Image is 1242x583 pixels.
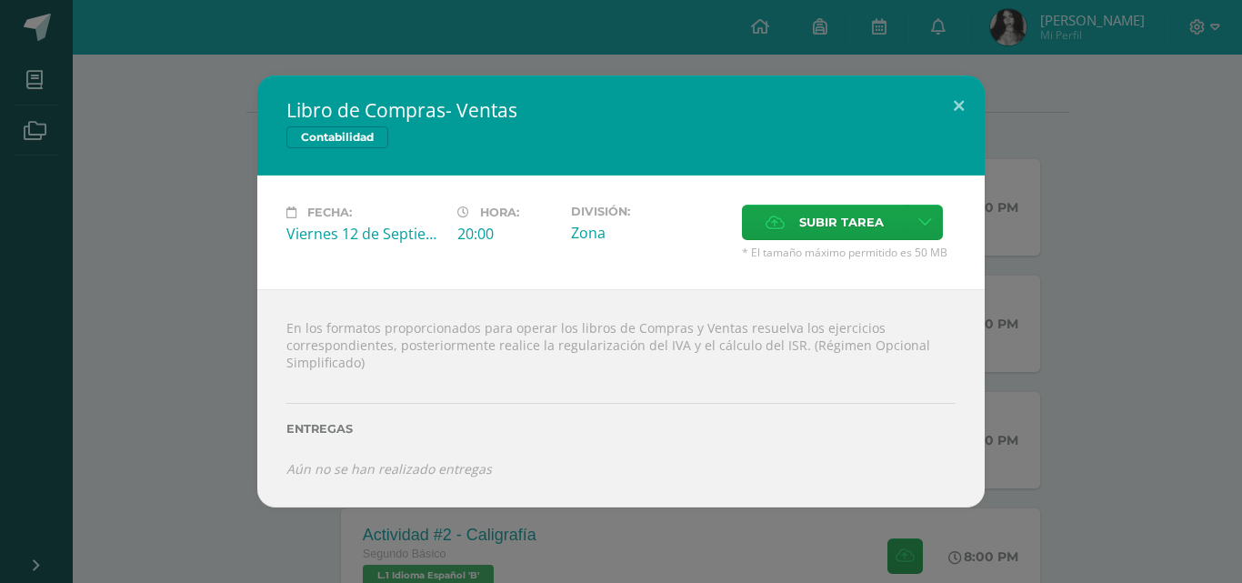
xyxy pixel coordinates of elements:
span: Contabilidad [286,126,388,148]
div: Zona [571,223,727,243]
h2: Libro de Compras- Ventas [286,97,956,123]
div: 20:00 [457,224,556,244]
label: División: [571,205,727,218]
div: En los formatos proporcionados para operar los libros de Compras y Ventas resuelva los ejercicios... [257,289,985,508]
span: Subir tarea [799,206,884,239]
i: Aún no se han realizado entregas [286,460,492,477]
label: Entregas [286,422,956,436]
span: Hora: [480,206,519,219]
div: Viernes 12 de Septiembre [286,224,443,244]
span: Fecha: [307,206,352,219]
span: * El tamaño máximo permitido es 50 MB [742,245,956,260]
button: Close (Esc) [933,75,985,137]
